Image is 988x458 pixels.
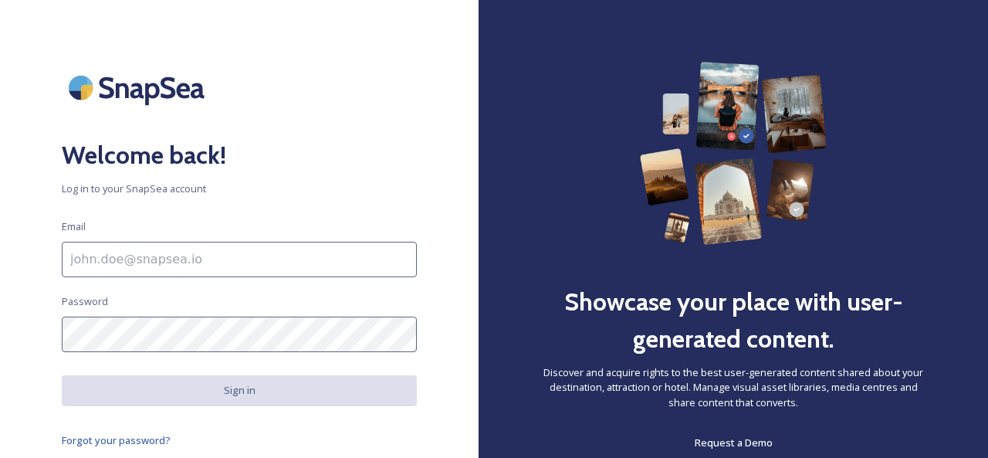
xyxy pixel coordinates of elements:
[62,433,171,447] span: Forgot your password?
[62,182,417,196] span: Log in to your SnapSea account
[540,365,926,410] span: Discover and acquire rights to the best user-generated content shared about your destination, att...
[62,431,417,450] a: Forgot your password?
[62,294,108,309] span: Password
[62,219,86,234] span: Email
[640,62,827,245] img: 63b42ca75bacad526042e722_Group%20154-p-800.png
[62,242,417,277] input: john.doe@snapsea.io
[62,62,216,114] img: SnapSea Logo
[695,436,773,450] span: Request a Demo
[62,137,417,174] h2: Welcome back!
[540,283,926,358] h2: Showcase your place with user-generated content.
[695,433,773,452] a: Request a Demo
[62,375,417,405] button: Sign in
